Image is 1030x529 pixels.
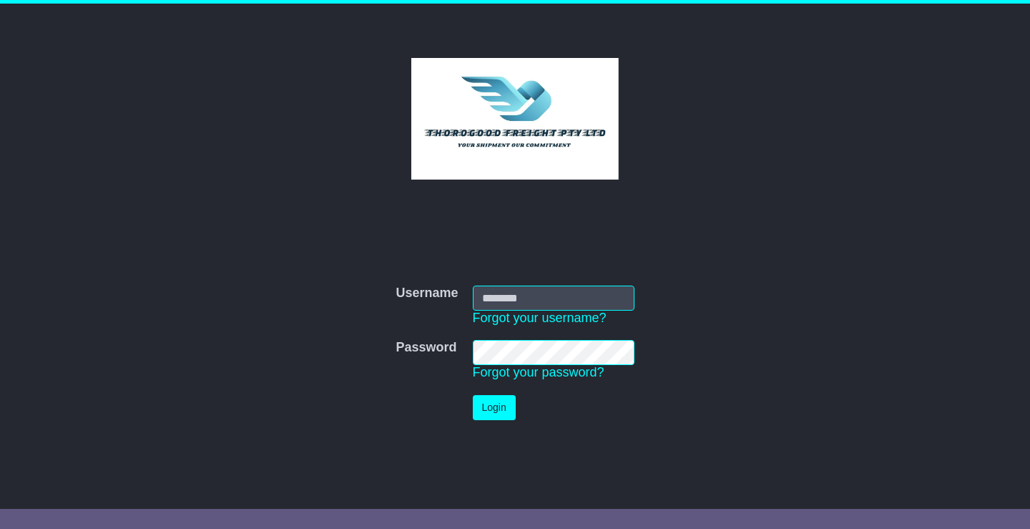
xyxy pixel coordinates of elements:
a: Forgot your username? [473,311,607,325]
img: Thorogood Freight Pty Ltd [411,58,619,180]
button: Login [473,395,516,420]
label: Username [396,286,458,301]
label: Password [396,340,456,356]
a: Forgot your password? [473,365,604,379]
